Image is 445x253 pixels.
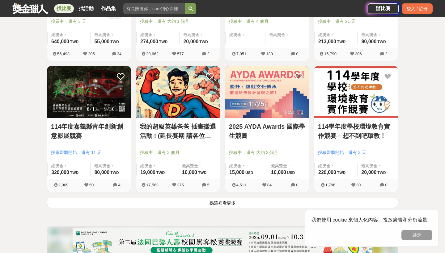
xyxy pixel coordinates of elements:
span: 15,790 [324,52,337,56]
span: 220,000 [318,170,336,175]
span: TWD [377,171,386,175]
button: 點這裡看更多 [47,197,398,208]
img: Cover Image [225,66,309,118]
span: 205 [88,52,95,56]
a: 我的超級英雄爸爸 插畫徵選活動 ! (延長賽期 請各位踴躍參與) [140,122,216,140]
span: TWD [110,171,119,175]
span: USD [287,171,295,175]
span: 306 [355,52,362,56]
span: 5 [207,183,209,187]
span: TWD [377,40,386,44]
span: 投稿即將開始：還有 3 天 [318,149,394,156]
span: TWD [70,171,78,175]
a: 114學年度學校環境教育實作競賽－想不到吧環教！ [318,122,394,140]
span: 總獎金： [140,163,174,169]
span: 50 [89,183,94,187]
input: 有長照挺你，care到心坎裡！青春出手，拍出照顧 影音徵件活動 [123,3,185,14]
span: 最高獎金： [361,163,394,169]
span: 0 [385,183,387,187]
span: 投票中：還有 3 天 [51,18,127,25]
img: Cover Image [314,66,398,118]
span: 10,000 [182,170,197,175]
a: 114年度嘉義縣青年創新創意影展競賽 [51,122,127,140]
span: 投稿中：還有 3 個月 [140,149,216,156]
span: TWD [337,40,345,44]
span: 130 [266,52,273,56]
span: 29,662 [146,52,159,56]
span: 總獎金： [318,32,354,38]
a: 作品集 [99,4,118,13]
span: 最高獎金： [183,32,216,38]
img: Cover Image [136,66,220,118]
span: 總獎金： [318,163,354,169]
span: TWD [156,171,165,175]
span: 275 [177,183,184,187]
span: 投稿中：還有 21 天 [318,18,394,25]
span: 34 [117,52,121,56]
span: 640,000 [51,39,69,44]
span: TWD [199,40,208,44]
span: 總獎金： [51,163,87,169]
span: 最高獎金： [94,163,127,169]
span: 84 [267,183,272,187]
span: 15,000 [229,170,244,175]
span: 577 [177,52,184,56]
span: 80,000 [361,39,376,44]
span: 80,000 [94,170,109,175]
span: 最高獎金： [271,163,305,169]
span: TWD [110,40,119,44]
span: 17,563 [146,183,159,187]
span: 1,796 [325,183,336,187]
span: 320,000 [51,170,69,175]
span: 10,000 [271,170,286,175]
span: 7,051 [236,52,247,56]
span: 0 [296,183,298,187]
span: 0 [296,52,298,56]
button: 確定 [401,230,432,240]
span: 投票即將開始：還有 11 天 [51,149,127,156]
span: 總獎金： [229,32,261,38]
span: 2,969 [58,183,69,187]
span: TWD [198,171,206,175]
span: 總獎金： [229,163,263,169]
a: 找活動 [76,4,96,13]
span: 總獎金： [140,32,176,38]
span: 最高獎金： [182,163,216,169]
span: 最高獎金： [361,32,394,38]
span: 投稿中：還有 大約 2 個月 [229,149,305,156]
span: 274,000 [140,39,158,44]
span: TWD [70,40,78,44]
span: 2 [207,52,209,56]
span: -- [229,39,233,44]
span: 2 [385,52,387,56]
span: 19,000 [140,170,155,175]
span: 最高獎金： [94,32,127,38]
span: 30 [356,183,361,187]
span: TWD [159,40,167,44]
span: 20,000 [183,39,198,44]
img: Cover Image [47,66,131,118]
span: 最高獎金： [269,32,305,38]
span: USD [245,171,253,175]
span: 55,000 [94,39,109,44]
span: 20,000 [361,170,376,175]
span: 投稿中：還有 4 個月 [229,18,305,25]
span: 4 [118,183,120,187]
span: -- [269,39,273,44]
span: 我們使用 cookie 來個人化內容、投放廣告和分析流量。 [311,217,432,222]
a: 找比賽 [54,4,74,13]
a: 辦比賽 [368,3,399,14]
span: 4,511 [236,183,247,187]
span: 投稿中：還有 大約 1 個月 [140,18,216,25]
div: 登入 / 註冊 [402,3,433,14]
span: TWD [337,171,345,175]
span: 55,493 [57,52,70,56]
a: 2025 AYDA Awards 國際學生競圖 [229,122,305,140]
span: 總獎金： [51,32,87,38]
span: 213,000 [318,39,336,44]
